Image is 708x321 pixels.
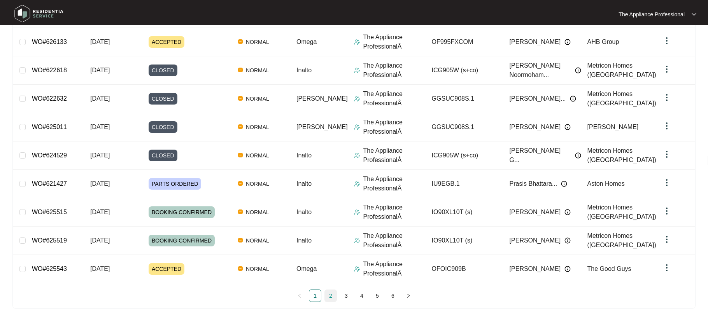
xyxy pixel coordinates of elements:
span: NORMAL [243,236,272,245]
span: NORMAL [243,179,272,188]
span: Metricon Homes ([GEOGRAPHIC_DATA]) [587,62,656,78]
img: Assigner Icon [354,124,360,130]
span: ACCEPTED [149,36,184,48]
img: dropdown arrow [662,263,671,272]
img: Assigner Icon [354,96,360,102]
p: The Appliance ProfessionalÂ [363,174,426,193]
span: ACCEPTED [149,263,184,275]
span: Metricon Homes ([GEOGRAPHIC_DATA]) [587,232,656,248]
img: Vercel Logo [238,68,243,72]
a: WO#622618 [32,67,67,73]
span: NORMAL [243,37,272,47]
span: NORMAL [243,94,272,103]
span: left [297,293,302,298]
span: [PERSON_NAME] [510,236,561,245]
span: Inalto [296,152,312,159]
span: [PERSON_NAME]... [510,94,566,103]
li: Previous Page [293,290,306,302]
td: ICG905W (s+co) [426,56,503,85]
td: OFOIC909B [426,255,503,283]
span: [PERSON_NAME] [510,264,561,274]
img: dropdown arrow [692,12,696,16]
a: 5 [372,290,383,302]
span: [PERSON_NAME] [296,95,348,102]
img: residentia service logo [12,2,66,25]
span: [PERSON_NAME] Noormoham... [510,61,571,80]
img: Assigner Icon [354,209,360,215]
span: [PERSON_NAME] [510,122,561,132]
button: left [293,290,306,302]
p: The Appliance ProfessionalÂ [363,33,426,51]
span: [DATE] [90,152,110,159]
td: IO90XL10T (s) [426,198,503,227]
li: Next Page [402,290,415,302]
span: CLOSED [149,121,177,133]
img: dropdown arrow [662,36,671,45]
img: Vercel Logo [238,124,243,129]
img: Info icon [570,96,576,102]
p: The Appliance Professional [619,10,685,18]
img: Assigner Icon [354,181,360,187]
img: Assigner Icon [354,152,360,159]
span: [DATE] [90,67,110,73]
a: 2 [325,290,336,302]
span: Omega [296,38,317,45]
span: [PERSON_NAME] [510,37,561,47]
img: Info icon [561,181,567,187]
a: WO#621427 [32,180,67,187]
li: 4 [356,290,368,302]
span: [PERSON_NAME] [296,124,348,130]
li: 2 [324,290,337,302]
img: Vercel Logo [238,181,243,186]
p: The Appliance ProfessionalÂ [363,61,426,80]
span: CLOSED [149,93,177,105]
span: [DATE] [90,38,110,45]
a: WO#626133 [32,38,67,45]
span: Inalto [296,180,312,187]
img: Info icon [564,266,571,272]
p: The Appliance ProfessionalÂ [363,146,426,165]
span: Metricon Homes ([GEOGRAPHIC_DATA]) [587,147,656,163]
img: Vercel Logo [238,238,243,242]
img: dropdown arrow [662,150,671,159]
img: dropdown arrow [662,206,671,216]
a: 1 [309,290,321,302]
span: NORMAL [243,208,272,217]
td: GGSUC908S.1 [426,113,503,141]
span: Prasis Bhattara... [510,179,557,188]
span: [PERSON_NAME] G... [510,146,571,165]
td: GGSUC908S.1 [426,85,503,113]
img: dropdown arrow [662,235,671,244]
img: dropdown arrow [662,65,671,74]
img: Assigner Icon [354,266,360,272]
a: WO#625515 [32,209,67,215]
button: right [402,290,415,302]
img: Vercel Logo [238,96,243,101]
a: 6 [387,290,399,302]
span: BOOKING CONFIRMED [149,206,215,218]
img: dropdown arrow [662,121,671,131]
span: PARTS ORDERED [149,178,201,190]
span: NORMAL [243,264,272,274]
span: Inalto [296,209,312,215]
span: Inalto [296,237,312,244]
span: Metricon Homes ([GEOGRAPHIC_DATA]) [587,91,656,106]
img: Vercel Logo [238,153,243,157]
td: IU9EGB.1 [426,170,503,198]
span: [PERSON_NAME] [510,208,561,217]
span: right [406,293,411,298]
a: WO#624529 [32,152,67,159]
li: 5 [371,290,384,302]
span: [DATE] [90,265,110,272]
img: Assigner Icon [354,237,360,244]
span: The Good Guys [587,265,631,272]
a: 3 [340,290,352,302]
span: NORMAL [243,151,272,160]
span: [PERSON_NAME] [587,124,639,130]
img: Info icon [575,152,581,159]
a: WO#622632 [32,95,67,102]
a: WO#625519 [32,237,67,244]
span: [DATE] [90,95,110,102]
span: CLOSED [149,150,177,161]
